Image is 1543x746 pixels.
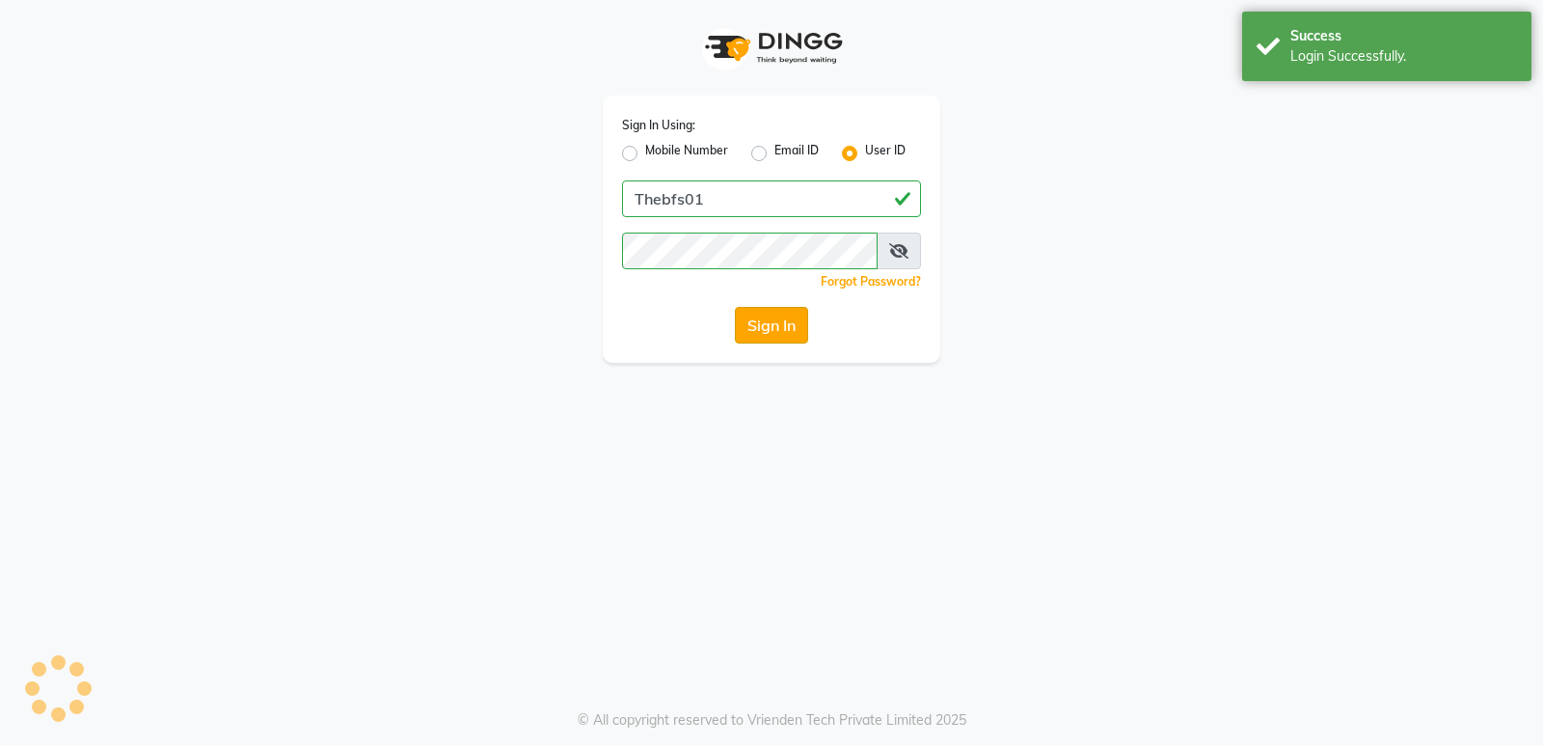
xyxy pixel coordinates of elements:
[622,180,921,217] input: Username
[865,142,906,165] label: User ID
[694,19,849,76] img: logo1.svg
[645,142,728,165] label: Mobile Number
[1290,46,1517,67] div: Login Successfully.
[774,142,819,165] label: Email ID
[622,117,695,134] label: Sign In Using:
[735,307,808,344] button: Sign In
[1290,26,1517,46] div: Success
[622,233,878,269] input: Username
[821,274,921,289] a: Forgot Password?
